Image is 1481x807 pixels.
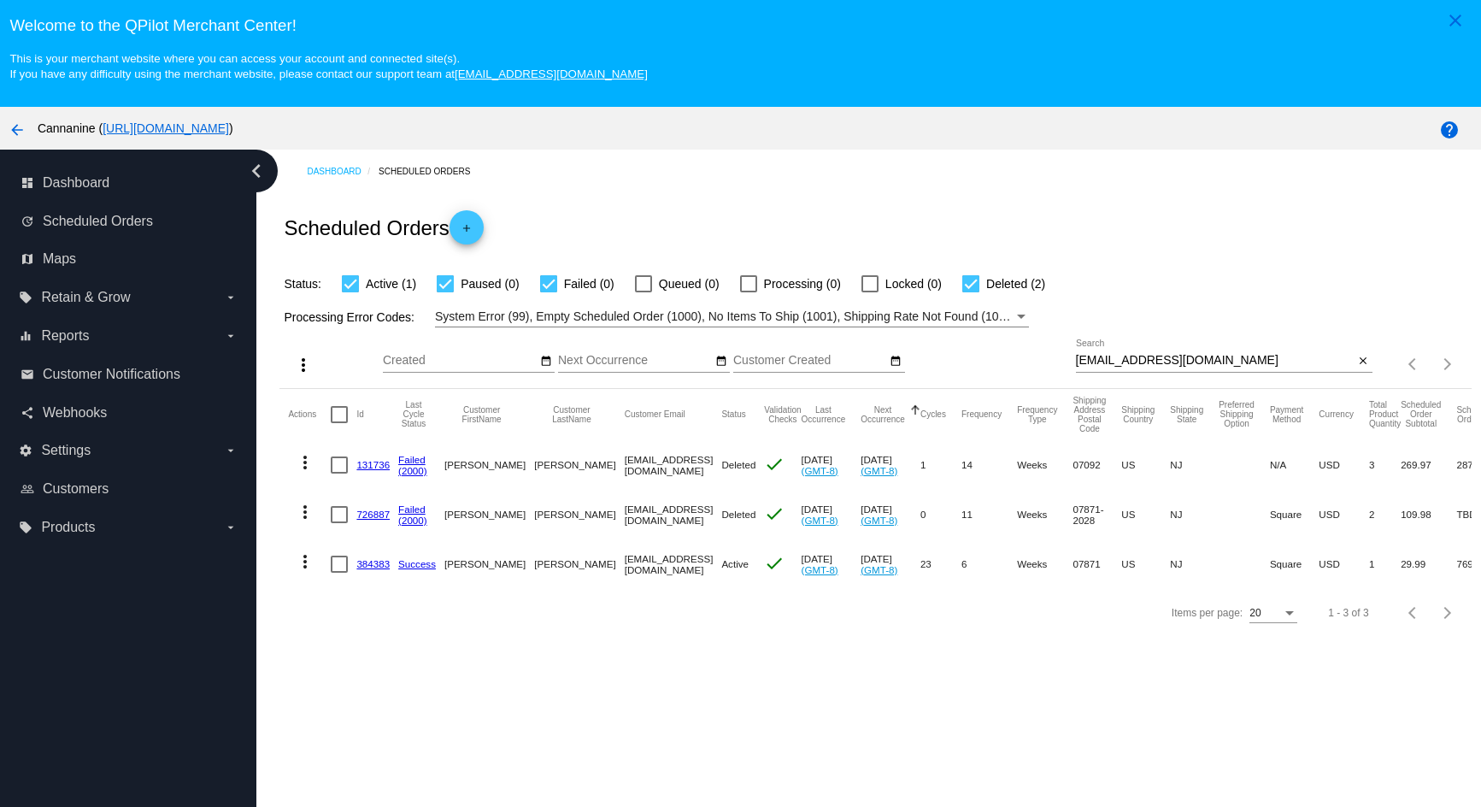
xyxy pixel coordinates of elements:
div: 1 - 3 of 3 [1328,607,1368,619]
button: Change sorting for ShippingCountry [1121,405,1155,424]
mat-cell: 07871-2028 [1073,490,1121,539]
mat-cell: [EMAIL_ADDRESS][DOMAIN_NAME] [625,440,722,490]
span: 20 [1249,607,1261,619]
small: This is your merchant website where you can access your account and connected site(s). If you hav... [9,52,647,80]
a: Dashboard [307,158,379,185]
mat-cell: 07092 [1073,440,1121,490]
mat-cell: 6 [961,539,1017,589]
mat-cell: US [1121,539,1170,589]
span: Reports [41,328,89,344]
mat-cell: Weeks [1017,490,1073,539]
mat-icon: check [764,504,785,524]
i: people_outline [21,482,34,496]
mat-icon: more_vert [295,502,315,522]
i: arrow_drop_down [224,444,238,457]
button: Change sorting for PreferredShippingOption [1219,400,1255,428]
a: Failed [398,454,426,465]
span: Failed (0) [564,274,614,294]
button: Change sorting for Id [356,409,363,420]
input: Next Occurrence [558,354,712,368]
span: Processing Error Codes: [284,310,414,324]
mat-cell: [PERSON_NAME] [534,440,624,490]
mat-cell: [DATE] [802,539,861,589]
mat-cell: NJ [1170,490,1219,539]
span: Deleted [721,459,755,470]
span: Customers [43,481,109,497]
a: (2000) [398,515,427,526]
a: 131736 [356,459,390,470]
i: chevron_left [243,157,270,185]
button: Change sorting for NextOccurrenceUtc [861,405,905,424]
mat-icon: arrow_back [7,120,27,140]
mat-icon: check [764,454,785,474]
span: Deleted [721,509,755,520]
mat-cell: [DATE] [861,490,920,539]
mat-cell: [EMAIL_ADDRESS][DOMAIN_NAME] [625,490,722,539]
a: (GMT-8) [861,515,897,526]
mat-cell: 269.97 [1401,440,1456,490]
span: Maps [43,251,76,267]
mat-icon: date_range [715,355,727,368]
i: email [21,368,34,381]
a: 384383 [356,558,390,569]
mat-cell: NJ [1170,440,1219,490]
mat-cell: [EMAIL_ADDRESS][DOMAIN_NAME] [625,539,722,589]
mat-icon: date_range [540,355,552,368]
button: Change sorting for Status [721,409,745,420]
span: Queued (0) [659,274,720,294]
div: Items per page: [1172,607,1243,619]
mat-cell: US [1121,440,1170,490]
button: Change sorting for ShippingState [1170,405,1203,424]
mat-select: Items per page: [1249,608,1297,620]
span: Webhooks [43,405,107,421]
a: [EMAIL_ADDRESS][DOMAIN_NAME] [455,68,648,80]
a: (GMT-8) [861,465,897,476]
mat-cell: Square [1270,539,1319,589]
a: Scheduled Orders [379,158,485,185]
mat-icon: close [1357,355,1369,368]
button: Change sorting for Subtotal [1401,400,1441,428]
mat-icon: check [764,553,785,574]
mat-header-cell: Validation Checks [764,389,801,440]
span: Locked (0) [885,274,942,294]
a: [URL][DOMAIN_NAME] [103,121,229,135]
mat-cell: [PERSON_NAME] [444,539,534,589]
button: Change sorting for LastProcessingCycleId [398,400,429,428]
span: Retain & Grow [41,290,130,305]
span: Settings [41,443,91,458]
button: Change sorting for LastOccurrenceUtc [802,405,846,424]
mat-cell: Weeks [1017,539,1073,589]
button: Change sorting for CurrencyIso [1319,409,1354,420]
button: Change sorting for CustomerEmail [625,409,685,420]
mat-cell: 23 [920,539,961,589]
mat-cell: 1 [920,440,961,490]
button: Change sorting for Frequency [961,409,1002,420]
mat-cell: [PERSON_NAME] [444,490,534,539]
mat-header-cell: Total Product Quantity [1369,389,1401,440]
mat-header-cell: Actions [288,389,331,440]
mat-cell: USD [1319,539,1369,589]
button: Next page [1431,347,1465,381]
mat-cell: 07871 [1073,539,1121,589]
a: 726887 [356,509,390,520]
a: email Customer Notifications [21,361,238,388]
mat-cell: [DATE] [802,490,861,539]
a: (GMT-8) [802,564,838,575]
a: people_outline Customers [21,475,238,503]
mat-cell: 14 [961,440,1017,490]
mat-cell: Square [1270,490,1319,539]
mat-icon: close [1445,10,1466,31]
mat-cell: USD [1319,490,1369,539]
mat-cell: 11 [961,490,1017,539]
i: equalizer [19,329,32,343]
i: settings [19,444,32,457]
a: (GMT-8) [861,564,897,575]
button: Change sorting for Cycles [920,409,946,420]
mat-icon: more_vert [295,551,315,572]
mat-icon: more_vert [295,452,315,473]
h3: Welcome to the QPilot Merchant Center! [9,16,1471,35]
i: arrow_drop_down [224,329,238,343]
mat-cell: [PERSON_NAME] [444,440,534,490]
mat-icon: help [1439,120,1460,140]
button: Previous page [1396,347,1431,381]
